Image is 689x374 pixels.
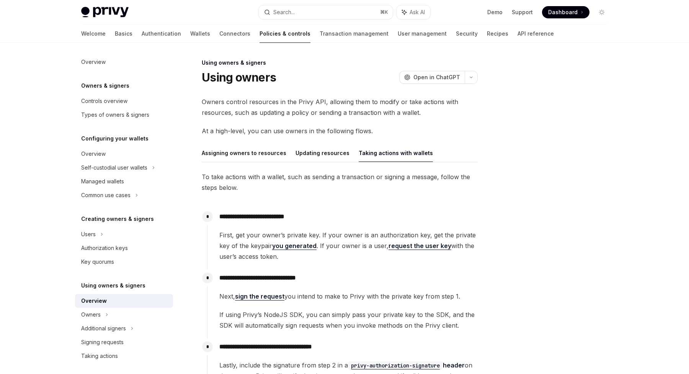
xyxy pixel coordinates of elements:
[81,96,127,106] div: Controls overview
[389,242,451,250] a: request the user key
[202,59,478,67] div: Using owners & signers
[75,241,173,255] a: Authorization keys
[81,214,154,224] h5: Creating owners & signers
[273,8,295,17] div: Search...
[81,324,126,333] div: Additional signers
[487,24,508,43] a: Recipes
[75,349,173,363] a: Taking actions
[75,94,173,108] a: Controls overview
[190,24,210,43] a: Wallets
[398,24,447,43] a: User management
[219,230,477,262] span: First, get your owner’s private key. If your owner is an authorization key, get the private key o...
[81,310,101,319] div: Owners
[81,149,106,158] div: Overview
[81,81,129,90] h5: Owners & signers
[81,281,145,290] h5: Using owners & signers
[81,177,124,186] div: Managed wallets
[259,5,393,19] button: Search...⌘K
[359,144,433,162] button: Taking actions with wallets
[542,6,589,18] a: Dashboard
[81,338,124,347] div: Signing requests
[81,191,131,200] div: Common use cases
[219,309,477,331] span: If using Privy’s NodeJS SDK, you can simply pass your private key to the SDK, and the SDK will au...
[81,163,147,172] div: Self-custodial user wallets
[219,24,250,43] a: Connectors
[348,361,443,370] code: privy-authorization-signature
[456,24,478,43] a: Security
[296,144,349,162] button: Updating resources
[75,294,173,308] a: Overview
[260,24,310,43] a: Policies & controls
[81,351,118,361] div: Taking actions
[320,24,389,43] a: Transaction management
[202,126,478,136] span: At a high-level, you can use owners in the following flows.
[219,291,477,302] span: Next, you intend to make to Privy with the private key from step 1.
[81,24,106,43] a: Welcome
[75,55,173,69] a: Overview
[81,134,149,143] h5: Configuring your wallets
[81,230,96,239] div: Users
[142,24,181,43] a: Authentication
[75,175,173,188] a: Managed wallets
[413,73,460,81] span: Open in ChatGPT
[202,144,286,162] button: Assigning owners to resources
[235,292,284,301] a: sign the request
[487,8,503,16] a: Demo
[348,361,465,369] a: privy-authorization-signatureheader
[75,335,173,349] a: Signing requests
[202,96,478,118] span: Owners control resources in the Privy API, allowing them to modify or take actions with resources...
[380,9,388,15] span: ⌘ K
[75,255,173,269] a: Key quorums
[202,70,276,84] h1: Using owners
[115,24,132,43] a: Basics
[518,24,554,43] a: API reference
[512,8,533,16] a: Support
[399,71,465,84] button: Open in ChatGPT
[75,108,173,122] a: Types of owners & signers
[548,8,578,16] span: Dashboard
[81,296,107,305] div: Overview
[81,7,129,18] img: light logo
[81,110,149,119] div: Types of owners & signers
[75,147,173,161] a: Overview
[202,171,478,193] span: To take actions with a wallet, such as sending a transaction or signing a message, follow the ste...
[81,57,106,67] div: Overview
[272,242,317,250] a: you generated
[596,6,608,18] button: Toggle dark mode
[397,5,430,19] button: Ask AI
[81,243,128,253] div: Authorization keys
[81,257,114,266] div: Key quorums
[410,8,425,16] span: Ask AI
